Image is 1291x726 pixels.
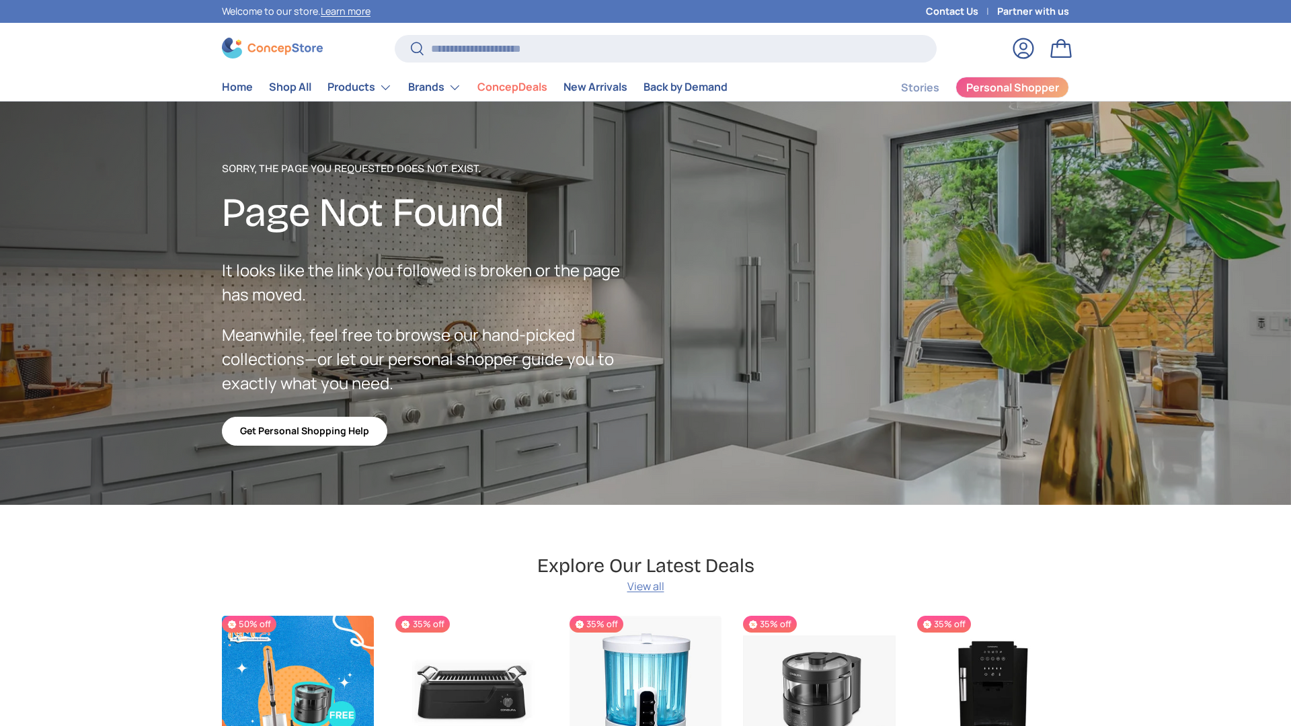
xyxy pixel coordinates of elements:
a: ConcepDeals [477,74,547,100]
a: View all [627,578,664,594]
a: Partner with us [997,4,1069,19]
p: Meanwhile, feel free to browse our hand-picked collections—or let our personal shopper guide you ... [222,323,645,395]
nav: Primary [222,74,728,101]
summary: Brands [400,74,469,101]
h2: Explore Our Latest Deals [537,553,754,578]
a: Brands [408,74,461,101]
a: Products [327,74,392,101]
span: 35% off [743,616,797,633]
nav: Secondary [869,74,1069,101]
a: Back by Demand [643,74,728,100]
a: Stories [901,75,939,101]
span: 35% off [395,616,449,633]
p: Welcome to our store. [222,4,370,19]
p: Sorry, the page you requested does not exist. [222,161,645,177]
span: 35% off [917,616,971,633]
span: 35% off [570,616,623,633]
span: 50% off [222,616,276,633]
a: Home [222,74,253,100]
h2: Page Not Found [222,188,645,238]
span: Personal Shopper [966,82,1059,93]
a: Personal Shopper [955,77,1069,98]
p: It looks like the link you followed is broken or the page has moved. [222,258,645,307]
a: New Arrivals [563,74,627,100]
a: Contact Us [926,4,997,19]
a: Learn more [321,5,370,17]
a: Shop All [269,74,311,100]
summary: Products [319,74,400,101]
a: Get Personal Shopping Help [222,417,387,446]
img: ConcepStore [222,38,323,58]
